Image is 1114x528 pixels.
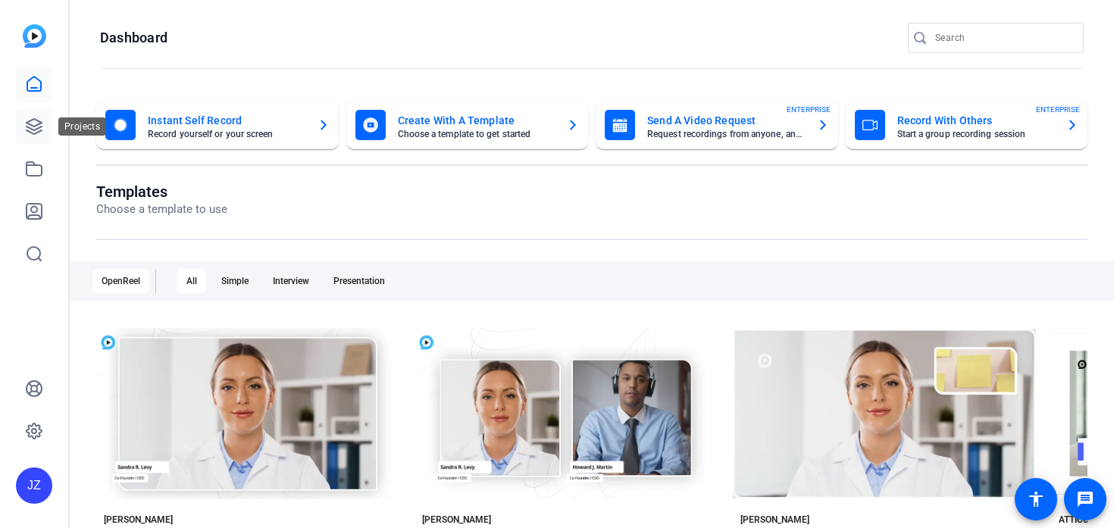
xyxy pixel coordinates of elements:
button: Send A Video RequestRequest recordings from anyone, anywhereENTERPRISE [596,101,838,149]
button: Create With A TemplateChoose a template to get started [346,101,589,149]
div: Projects [58,117,106,136]
mat-card-title: Record With Others [897,111,1055,130]
div: JZ [16,467,52,504]
span: ENTERPRISE [1036,104,1080,115]
span: ENTERPRISE [787,104,831,115]
h1: Dashboard [100,29,167,47]
div: Simple [212,269,258,293]
div: Interview [264,269,318,293]
button: Instant Self RecordRecord yourself or your screen [96,101,339,149]
div: [PERSON_NAME] [422,514,491,526]
mat-card-subtitle: Choose a template to get started [398,130,555,139]
div: [PERSON_NAME] [104,514,173,526]
mat-icon: accessibility [1027,490,1045,508]
p: Choose a template to use [96,201,227,218]
div: OpenReel [92,269,149,293]
mat-card-title: Create With A Template [398,111,555,130]
input: Search [935,29,1072,47]
div: All [177,269,206,293]
div: ATTICUS [1059,514,1094,526]
div: Presentation [324,269,394,293]
div: [PERSON_NAME] [740,514,809,526]
mat-icon: message [1076,490,1094,508]
mat-card-subtitle: Request recordings from anyone, anywhere [647,130,805,139]
h1: Templates [96,183,227,201]
button: Record With OthersStart a group recording sessionENTERPRISE [846,101,1088,149]
mat-card-subtitle: Start a group recording session [897,130,1055,139]
mat-card-subtitle: Record yourself or your screen [148,130,305,139]
mat-card-title: Send A Video Request [647,111,805,130]
mat-card-title: Instant Self Record [148,111,305,130]
img: blue-gradient.svg [23,24,46,48]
